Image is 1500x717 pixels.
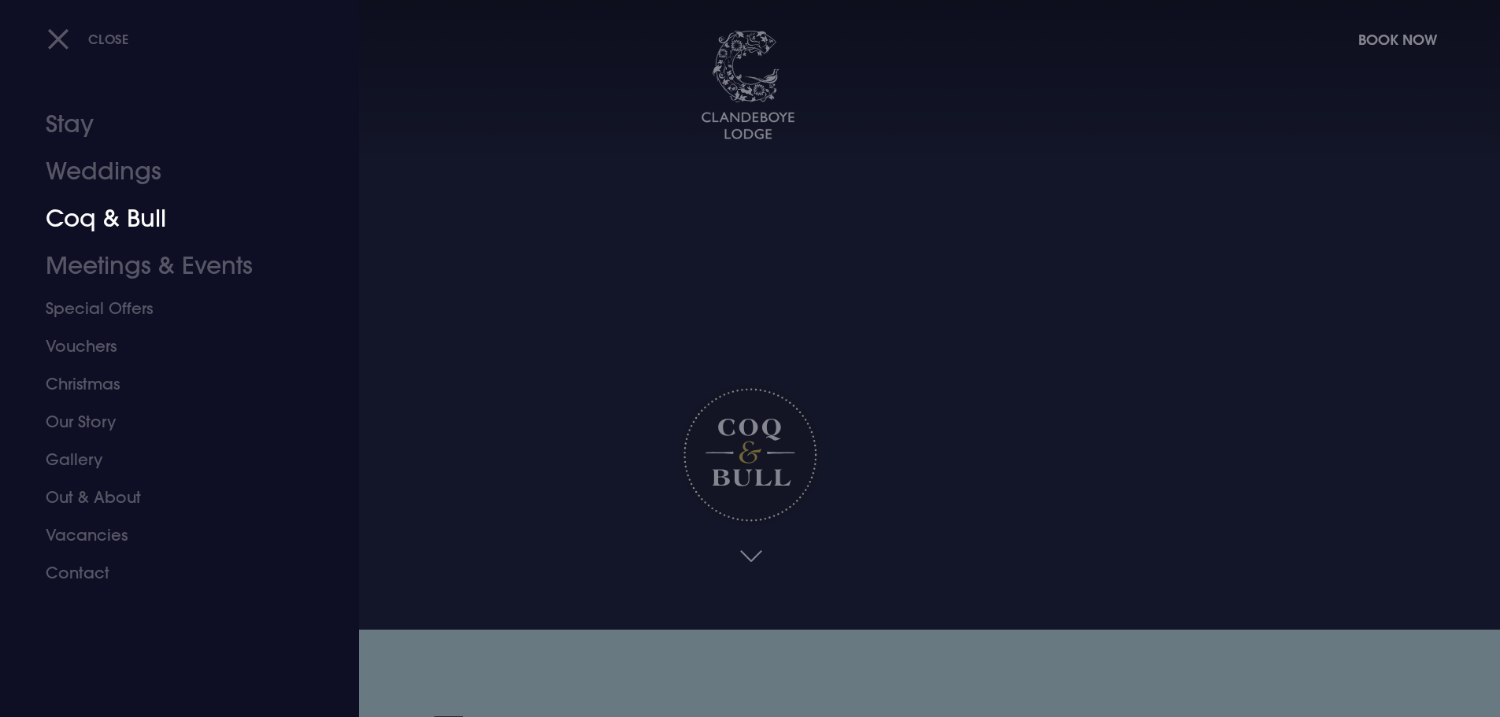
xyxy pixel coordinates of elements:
[46,242,294,290] a: Meetings & Events
[46,441,294,479] a: Gallery
[46,101,294,148] a: Stay
[46,327,294,365] a: Vouchers
[46,403,294,441] a: Our Story
[46,195,294,242] a: Coq & Bull
[88,31,129,47] span: Close
[46,290,294,327] a: Special Offers
[46,365,294,403] a: Christmas
[47,23,129,55] button: Close
[46,479,294,516] a: Out & About
[46,554,294,592] a: Contact
[46,148,294,195] a: Weddings
[46,516,294,554] a: Vacancies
